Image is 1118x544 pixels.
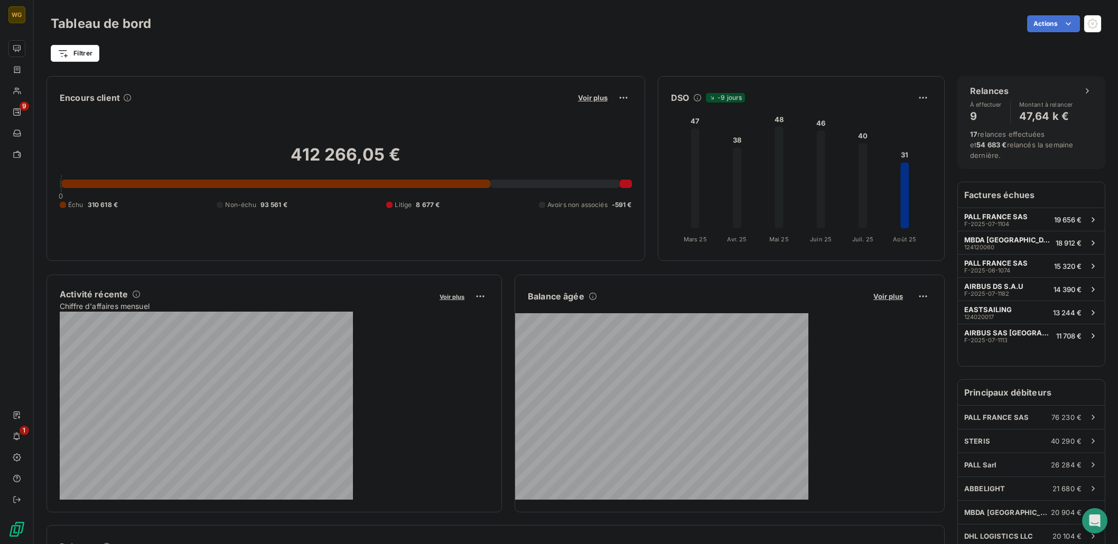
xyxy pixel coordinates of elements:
span: À effectuer [970,101,1002,108]
span: F-2025-06-1074 [964,267,1010,274]
span: PALL FRANCE SAS [964,212,1028,221]
span: PALL FRANCE SAS [964,413,1029,421]
span: Non-échu [225,200,256,210]
span: relances effectuées et relancés la semaine dernière. [970,130,1073,160]
span: PALL FRANCE SAS [964,259,1028,267]
span: AIRBUS SAS [GEOGRAPHIC_DATA] [964,329,1052,337]
h6: Balance âgée [528,290,584,303]
span: -9 jours [706,93,745,102]
tspan: Juin 25 [810,236,832,243]
button: AIRBUS SAS [GEOGRAPHIC_DATA]F-2025-07-111311 708 € [958,324,1105,347]
button: Voir plus [575,93,611,102]
div: Open Intercom Messenger [1082,508,1107,533]
span: 93 561 € [260,200,287,210]
span: 54 683 € [976,140,1007,149]
button: MBDA [GEOGRAPHIC_DATA]12412006018 912 € [958,231,1105,254]
span: MBDA [GEOGRAPHIC_DATA] [964,236,1051,244]
button: Actions [1027,15,1080,32]
span: Litige [395,200,412,210]
span: F-2025-07-1104 [964,221,1009,227]
span: STERIS [964,437,990,445]
tspan: Mai 25 [769,236,789,243]
span: 14 390 € [1054,285,1082,294]
span: MBDA [GEOGRAPHIC_DATA] [964,508,1051,517]
span: 21 680 € [1052,484,1082,493]
span: F-2025-07-1182 [964,290,1009,297]
span: DHL LOGISTICS LLC [964,532,1033,540]
span: ABBELIGHT [964,484,1005,493]
span: Montant à relancer [1019,101,1073,108]
span: 18 912 € [1056,239,1082,247]
span: 11 708 € [1056,332,1082,340]
span: 15 320 € [1054,262,1082,270]
span: 20 904 € [1051,508,1082,517]
span: Voir plus [873,292,903,301]
span: 1 [20,426,29,435]
button: EASTSAILING12402001713 244 € [958,301,1105,324]
span: Chiffre d'affaires mensuel [60,301,432,312]
h4: 9 [970,108,1002,125]
img: Logo LeanPay [8,521,25,538]
button: AIRBUS DS S.A.UF-2025-07-118214 390 € [958,277,1105,301]
h6: Principaux débiteurs [958,380,1105,405]
h4: 47,64 k € [1019,108,1073,125]
button: Voir plus [436,292,468,301]
span: 20 104 € [1052,532,1082,540]
button: PALL FRANCE SASF-2025-06-107415 320 € [958,254,1105,277]
span: AIRBUS DS S.A.U [964,282,1023,290]
h6: Encours client [60,91,120,104]
h6: Relances [970,85,1009,97]
h2: 412 266,05 € [60,144,632,176]
span: PALL Sarl [964,461,996,469]
span: 124120060 [964,244,994,250]
span: Avoirs non associés [547,200,608,210]
h3: Tableau de bord [51,14,151,33]
span: Voir plus [578,93,608,102]
span: 19 656 € [1054,215,1082,224]
span: 9 [20,101,29,111]
button: Voir plus [870,292,906,301]
span: Voir plus [440,293,464,301]
span: 0 [59,192,63,200]
h6: Factures échues [958,182,1105,208]
span: EASTSAILING [964,305,1012,314]
button: Filtrer [51,45,99,62]
tspan: Avr. 25 [727,236,747,243]
span: -591 € [612,200,632,210]
span: 26 284 € [1051,461,1082,469]
span: 13 244 € [1053,308,1082,317]
span: 76 230 € [1051,413,1082,421]
h6: Activité récente [60,288,128,301]
span: 124020017 [964,314,994,320]
span: 40 290 € [1051,437,1082,445]
h6: DSO [671,91,689,104]
span: Échu [68,200,83,210]
div: WG [8,6,25,23]
span: 8 677 € [416,200,440,210]
tspan: Juil. 25 [852,236,873,243]
span: F-2025-07-1113 [964,337,1008,343]
span: 310 618 € [88,200,118,210]
tspan: Mars 25 [683,236,706,243]
tspan: Août 25 [893,236,916,243]
a: 9 [8,104,25,120]
button: PALL FRANCE SASF-2025-07-110419 656 € [958,208,1105,231]
span: 17 [970,130,977,138]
